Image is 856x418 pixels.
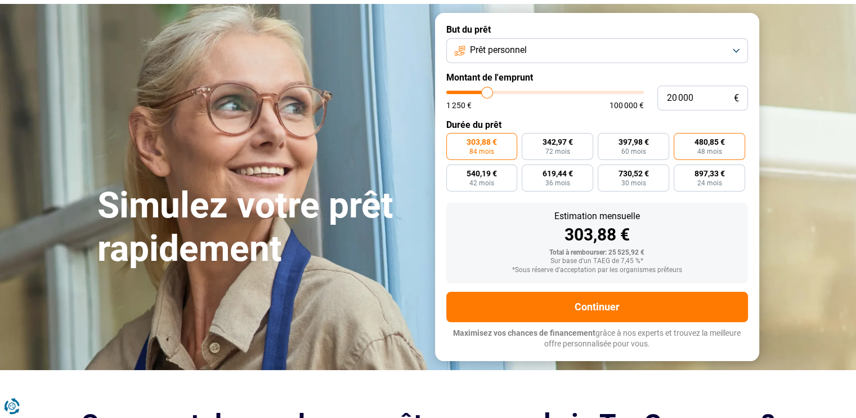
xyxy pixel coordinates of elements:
[455,249,739,257] div: Total à rembourser: 25 525,92 €
[446,328,748,350] p: grâce à nos experts et trouvez la meilleure offre personnalisée pour vous.
[467,170,497,177] span: 540,19 €
[470,44,527,56] span: Prêt personnel
[619,170,649,177] span: 730,52 €
[694,138,725,146] span: 480,85 €
[446,38,748,63] button: Prêt personnel
[621,148,646,155] span: 60 mois
[543,138,573,146] span: 342,97 €
[543,170,573,177] span: 619,44 €
[446,101,472,109] span: 1 250 €
[453,328,595,337] span: Maximisez vos chances de financement
[545,148,570,155] span: 72 mois
[446,292,748,322] button: Continuer
[455,266,739,274] div: *Sous réserve d'acceptation par les organismes prêteurs
[469,180,494,186] span: 42 mois
[694,170,725,177] span: 897,33 €
[734,94,739,103] span: €
[619,138,649,146] span: 397,98 €
[545,180,570,186] span: 36 mois
[446,72,748,83] label: Montant de l'emprunt
[697,148,722,155] span: 48 mois
[455,226,739,243] div: 303,88 €
[455,212,739,221] div: Estimation mensuelle
[97,184,422,271] h1: Simulez votre prêt rapidement
[455,257,739,265] div: Sur base d'un TAEG de 7,45 %*
[446,24,748,35] label: But du prêt
[469,148,494,155] span: 84 mois
[697,180,722,186] span: 24 mois
[609,101,644,109] span: 100 000 €
[621,180,646,186] span: 30 mois
[467,138,497,146] span: 303,88 €
[446,119,748,130] label: Durée du prêt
